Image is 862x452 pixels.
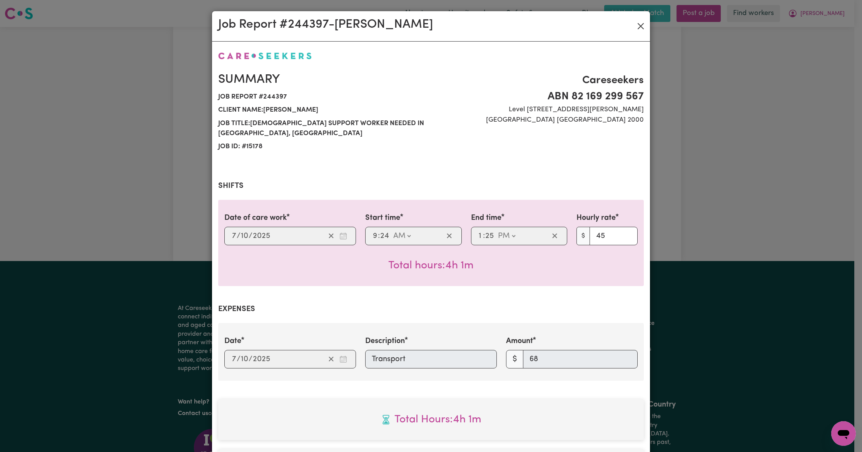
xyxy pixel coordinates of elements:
[831,421,856,446] iframe: Button to launch messaging window, conversation in progress
[249,355,252,363] span: /
[365,212,400,224] label: Start time
[471,212,501,224] label: End time
[218,305,644,314] h2: Expenses
[232,353,237,365] input: --
[485,230,494,242] input: --
[337,353,349,365] button: Enter the date of expense
[436,72,644,89] span: Careseekers
[218,52,312,59] img: Careseekers logo
[483,232,485,240] span: :
[218,17,433,32] h2: Job Report # 244397 - [PERSON_NAME]
[241,230,249,242] input: --
[218,72,426,87] h2: Summary
[506,335,533,347] label: Amount
[224,412,638,428] span: Total hours worked: 4 hours 1 minute
[325,353,337,365] button: Clear date
[576,212,616,224] label: Hourly rate
[388,260,474,271] span: Total hours worked: 4 hours 1 minute
[436,115,644,125] span: [GEOGRAPHIC_DATA] [GEOGRAPHIC_DATA] 2000
[218,181,644,191] h2: Shifts
[224,335,241,347] label: Date
[365,335,405,347] label: Description
[237,232,241,240] span: /
[635,20,647,32] button: Close
[241,353,249,365] input: --
[576,227,590,245] span: $
[218,117,426,141] span: Job title: [DEMOGRAPHIC_DATA] Support Worker Needed In [GEOGRAPHIC_DATA], [GEOGRAPHIC_DATA]
[218,104,426,117] span: Client name: [PERSON_NAME]
[478,230,483,242] input: --
[218,90,426,104] span: Job report # 244397
[436,105,644,115] span: Level [STREET_ADDRESS][PERSON_NAME]
[252,230,271,242] input: ----
[373,230,378,242] input: --
[224,212,287,224] label: Date of care work
[337,230,349,242] button: Enter the date of care work
[249,232,252,240] span: /
[378,232,380,240] span: :
[232,230,237,242] input: --
[506,350,523,368] span: $
[436,89,644,105] span: ABN 82 169 299 567
[237,355,241,363] span: /
[325,230,337,242] button: Clear date
[218,140,426,153] span: Job ID: # 15178
[365,350,497,368] input: Transport
[380,230,389,242] input: --
[252,353,271,365] input: ----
